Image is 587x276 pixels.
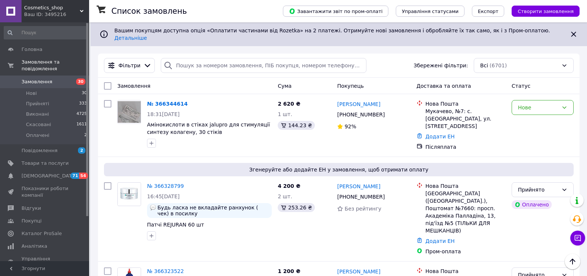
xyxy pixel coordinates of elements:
span: Скасовані [26,121,51,128]
span: Виконані [26,111,49,118]
div: Прийнято [518,186,558,194]
a: Створити замовлення [504,8,580,14]
button: Наверх [565,254,580,269]
a: № 366323522 [147,268,184,274]
span: Замовлення [117,83,150,89]
a: [PERSON_NAME] [337,268,380,275]
span: (6701) [490,62,507,68]
span: 4 200 ₴ [278,183,300,189]
span: Товари та послуги [22,160,69,167]
span: Каталог ProSale [22,230,62,237]
span: Оплачені [26,132,49,139]
span: Управління сайтом [22,256,69,269]
span: 2 [84,132,87,139]
span: Прийняті [26,100,49,107]
div: Нова Пошта [425,182,506,190]
span: 71 [71,173,79,179]
a: Патчі REJURAN 60 шт [147,222,204,228]
a: [PERSON_NAME] [337,100,380,108]
span: 1 200 ₴ [278,268,300,274]
span: Замовлення та повідомлення [22,59,89,72]
span: 1 шт. [278,111,292,117]
span: Показники роботи компанії [22,185,69,199]
span: Головна [22,46,42,53]
a: Детальніше [114,35,147,41]
span: Згенеруйте або додайте ЕН у замовлення, щоб отримати оплату [107,166,571,173]
div: Нова Пошта [425,100,506,107]
div: Ваш ID: 3495216 [24,11,89,18]
span: Доставка та оплата [417,83,471,89]
span: 16:45[DATE] [147,193,180,199]
span: Завантажити звіт по пром-оплаті [289,8,382,15]
button: Експорт [472,6,505,17]
div: Післяплата [425,143,506,151]
span: 2 [78,147,85,154]
span: Покупець [337,83,363,89]
a: [PERSON_NAME] [337,183,380,190]
div: 144.23 ₴ [278,121,315,130]
span: Фільтри [118,62,140,69]
div: Мукачево, №7: с. [GEOGRAPHIC_DATA], ул. [STREET_ADDRESS] [425,107,506,130]
a: Фото товару [117,100,141,124]
div: 253.26 ₴ [278,203,315,212]
span: Всі [480,62,488,69]
span: Статус [512,83,531,89]
span: 92% [345,123,356,129]
span: Нові [26,90,37,97]
span: Замовлення [22,78,52,85]
span: 54 [79,173,88,179]
button: Створити замовлення [512,6,580,17]
span: Вашим покупцям доступна опція «Оплатити частинами від Rozetka» на 2 платежі. Отримуйте нові замов... [114,28,553,41]
span: 18:31[DATE] [147,111,180,117]
span: 30 [76,78,85,85]
img: :speech_balloon: [150,205,156,211]
h1: Список замовлень [111,7,187,16]
span: Cума [278,83,291,89]
div: Пром-оплата [425,248,506,255]
button: Чат з покупцем [570,231,585,245]
span: Відгуки [22,205,41,212]
span: Збережені фільтри: [414,62,468,69]
span: 1611 [76,121,87,128]
a: № 366328799 [147,183,184,189]
div: [PHONE_NUMBER] [336,192,386,202]
a: Додати ЕН [425,238,455,244]
span: 333 [79,100,87,107]
span: Управління статусами [402,9,459,14]
a: № 366344614 [147,101,187,107]
span: Створити замовлення [518,9,574,14]
a: Додати ЕН [425,134,455,139]
span: Повідомлення [22,147,58,154]
input: Пошук за номером замовлення, ПІБ покупця, номером телефону, Email, номером накладної [161,58,366,73]
button: Завантажити звіт по пром-оплаті [283,6,388,17]
img: Фото товару [118,101,141,123]
span: Без рейтингу [345,206,381,212]
input: Пошук [4,26,88,39]
div: [GEOGRAPHIC_DATA] ([GEOGRAPHIC_DATA].), Поштомат №7660: просп. Академіка Палладіна, 13, під'їзд №... [425,190,506,234]
span: Cosmetics_shop [24,4,80,11]
img: Фото товару [118,183,141,205]
span: 4725 [76,111,87,118]
div: Нова Пошта [425,267,506,275]
div: [PHONE_NUMBER] [336,109,386,120]
a: Амінокислоти в стіках jalupro для стимуляції синтезу колагену, 30 стіків [147,122,270,135]
span: 30 [82,90,87,97]
span: 2 шт. [278,193,292,199]
div: Нове [518,103,558,112]
span: Аналітика [22,243,47,250]
div: Оплачено [512,200,552,209]
span: Покупці [22,218,42,224]
button: Управління статусами [396,6,464,17]
span: Будь ласка не вкладайте ранхунок ( чек) в посилку [157,205,269,216]
span: [DEMOGRAPHIC_DATA] [22,173,76,179]
span: 2 620 ₴ [278,101,300,107]
span: Експорт [478,9,499,14]
a: Фото товару [117,182,141,206]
